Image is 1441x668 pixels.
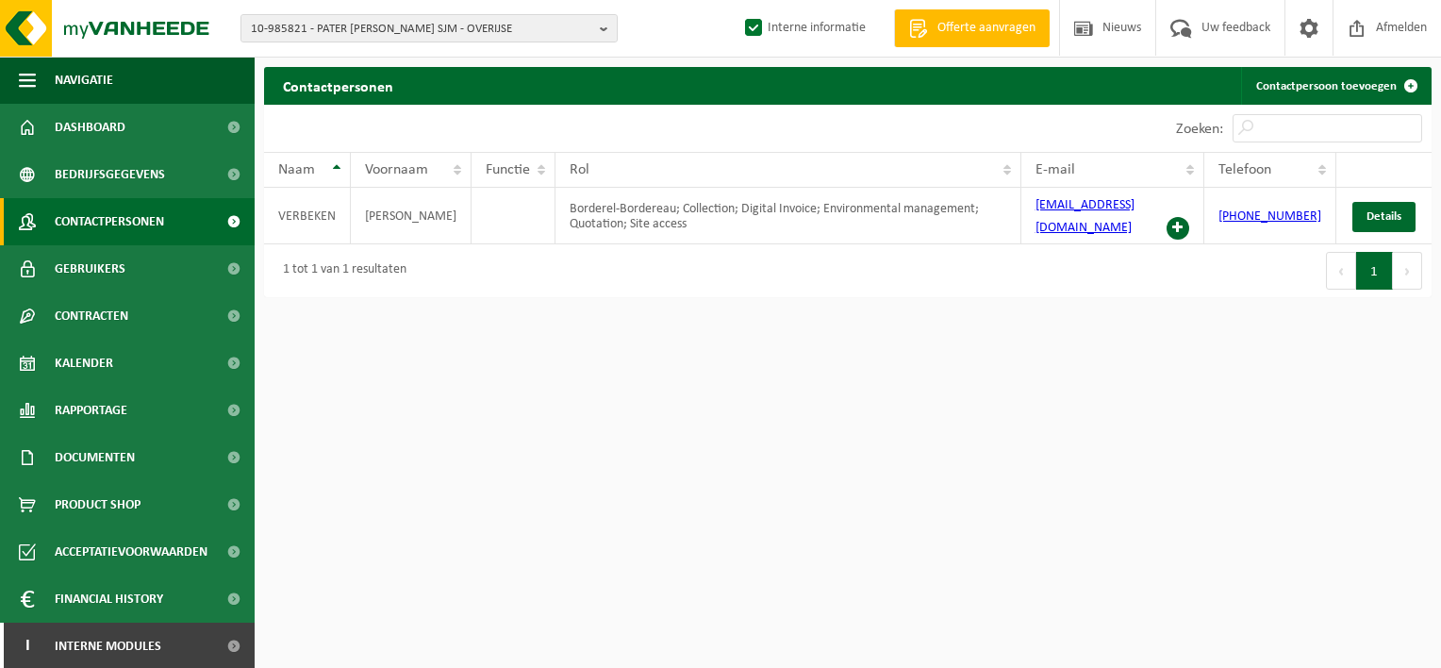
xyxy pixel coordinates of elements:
[555,188,1021,244] td: Borderel-Bordereau; Collection; Digital Invoice; Environmental management; Quotation; Site access
[55,245,125,292] span: Gebruikers
[1241,67,1430,105] a: Contactpersoon toevoegen
[1326,252,1356,290] button: Previous
[55,528,207,576] span: Acceptatievoorwaarden
[1218,162,1271,177] span: Telefoon
[486,162,530,177] span: Functie
[55,481,141,528] span: Product Shop
[894,9,1050,47] a: Offerte aanvragen
[1035,198,1135,235] a: [EMAIL_ADDRESS][DOMAIN_NAME]
[55,104,125,151] span: Dashboard
[273,254,406,288] div: 1 tot 1 van 1 resultaten
[264,188,351,244] td: VERBEKEN
[55,57,113,104] span: Navigatie
[1035,162,1075,177] span: E-mail
[1393,252,1422,290] button: Next
[933,19,1040,38] span: Offerte aanvragen
[55,151,165,198] span: Bedrijfsgegevens
[351,188,472,244] td: [PERSON_NAME]
[55,434,135,481] span: Documenten
[55,198,164,245] span: Contactpersonen
[55,387,127,434] span: Rapportage
[55,292,128,340] span: Contracten
[741,14,866,42] label: Interne informatie
[1218,209,1321,224] a: [PHONE_NUMBER]
[1352,202,1416,232] a: Details
[264,67,412,104] h2: Contactpersonen
[1176,122,1223,137] label: Zoeken:
[55,340,113,387] span: Kalender
[1356,252,1393,290] button: 1
[251,15,592,43] span: 10-985821 - PATER [PERSON_NAME] SJM - OVERIJSE
[278,162,315,177] span: Naam
[1366,210,1401,223] span: Details
[240,14,618,42] button: 10-985821 - PATER [PERSON_NAME] SJM - OVERIJSE
[365,162,428,177] span: Voornaam
[570,162,589,177] span: Rol
[55,576,163,623] span: Financial History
